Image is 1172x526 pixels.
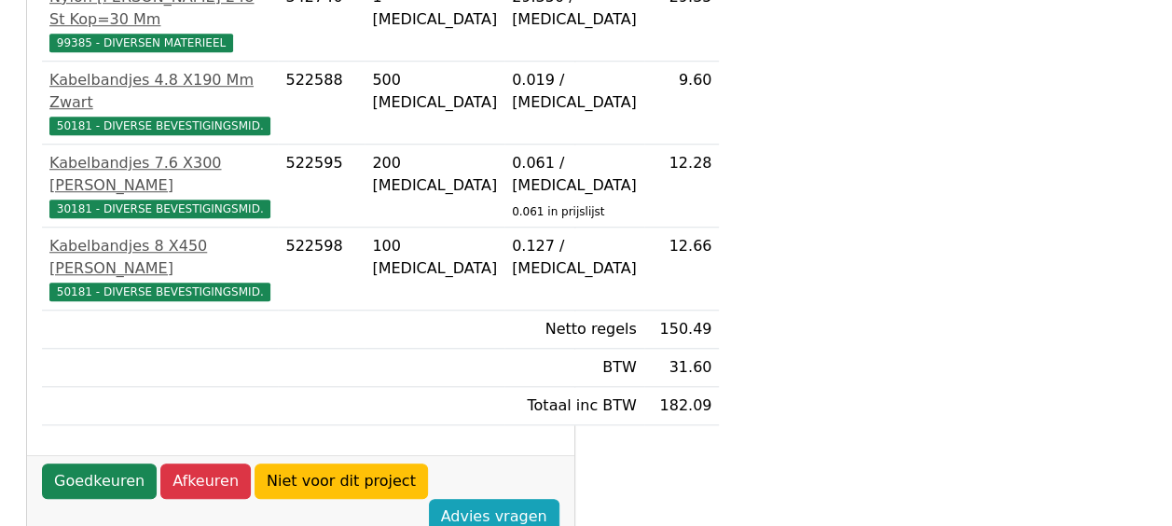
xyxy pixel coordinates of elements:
[49,152,270,197] div: Kabelbandjes 7.6 X300 [PERSON_NAME]
[644,62,720,145] td: 9.60
[255,464,428,499] a: Niet voor dit project
[504,349,644,387] td: BTW
[372,152,497,197] div: 200 [MEDICAL_DATA]
[49,235,270,280] div: Kabelbandjes 8 X450 [PERSON_NAME]
[512,152,637,197] div: 0.061 / [MEDICAL_DATA]
[644,349,720,387] td: 31.60
[49,34,233,52] span: 99385 - DIVERSEN MATERIEEL
[160,464,251,499] a: Afkeuren
[49,283,270,301] span: 50181 - DIVERSE BEVESTIGINGSMID.
[644,311,720,349] td: 150.49
[504,387,644,425] td: Totaal inc BTW
[278,228,365,311] td: 522598
[512,205,604,218] sub: 0.061 in prijslijst
[42,464,157,499] a: Goedkeuren
[49,235,270,302] a: Kabelbandjes 8 X450 [PERSON_NAME]50181 - DIVERSE BEVESTIGINGSMID.
[49,69,270,114] div: Kabelbandjes 4.8 X190 Mm Zwart
[504,311,644,349] td: Netto regels
[644,145,720,228] td: 12.28
[49,200,270,218] span: 30181 - DIVERSE BEVESTIGINGSMID.
[644,228,720,311] td: 12.66
[512,69,637,114] div: 0.019 / [MEDICAL_DATA]
[372,69,497,114] div: 500 [MEDICAL_DATA]
[278,62,365,145] td: 522588
[49,69,270,136] a: Kabelbandjes 4.8 X190 Mm Zwart50181 - DIVERSE BEVESTIGINGSMID.
[278,145,365,228] td: 522595
[512,235,637,280] div: 0.127 / [MEDICAL_DATA]
[49,152,270,219] a: Kabelbandjes 7.6 X300 [PERSON_NAME]30181 - DIVERSE BEVESTIGINGSMID.
[49,117,270,135] span: 50181 - DIVERSE BEVESTIGINGSMID.
[372,235,497,280] div: 100 [MEDICAL_DATA]
[644,387,720,425] td: 182.09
